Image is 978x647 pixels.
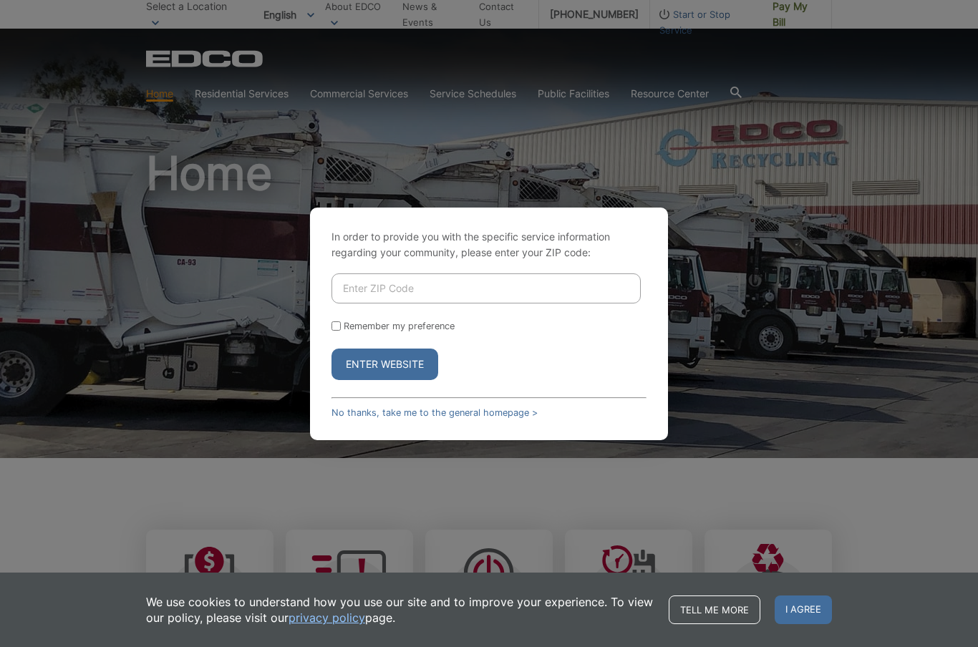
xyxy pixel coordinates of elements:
a: Tell me more [669,595,760,624]
input: Enter ZIP Code [331,273,641,303]
a: No thanks, take me to the general homepage > [331,407,538,418]
label: Remember my preference [344,321,455,331]
a: privacy policy [289,610,365,626]
span: I agree [775,595,832,624]
button: Enter Website [331,349,438,380]
p: In order to provide you with the specific service information regarding your community, please en... [331,229,647,261]
p: We use cookies to understand how you use our site and to improve your experience. To view our pol... [146,594,654,626]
